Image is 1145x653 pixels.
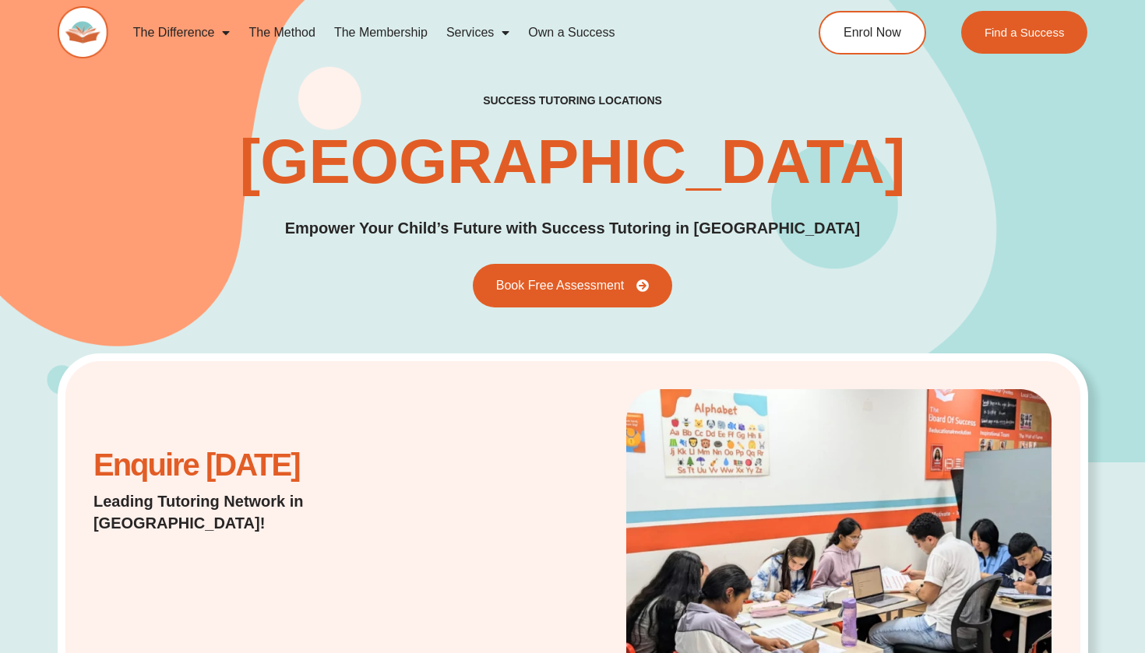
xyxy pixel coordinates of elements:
[93,490,436,534] p: Leading Tutoring Network in [GEOGRAPHIC_DATA]!
[325,15,437,51] a: The Membership
[985,26,1065,38] span: Find a Success
[124,15,240,51] a: The Difference
[93,455,436,475] h2: Enquire [DATE]
[844,26,901,39] span: Enrol Now
[240,131,906,193] h1: [GEOGRAPHIC_DATA]
[483,93,662,107] h2: success tutoring locations
[496,279,625,292] span: Book Free Assessment
[819,11,926,54] a: Enrol Now
[285,216,861,240] p: Empower Your Child’s Future with Success Tutoring in [GEOGRAPHIC_DATA]
[473,264,673,307] a: Book Free Assessment
[239,15,324,51] a: The Method
[961,11,1088,54] a: Find a Success
[437,15,519,51] a: Services
[124,15,760,51] nav: Menu
[519,15,624,51] a: Own a Success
